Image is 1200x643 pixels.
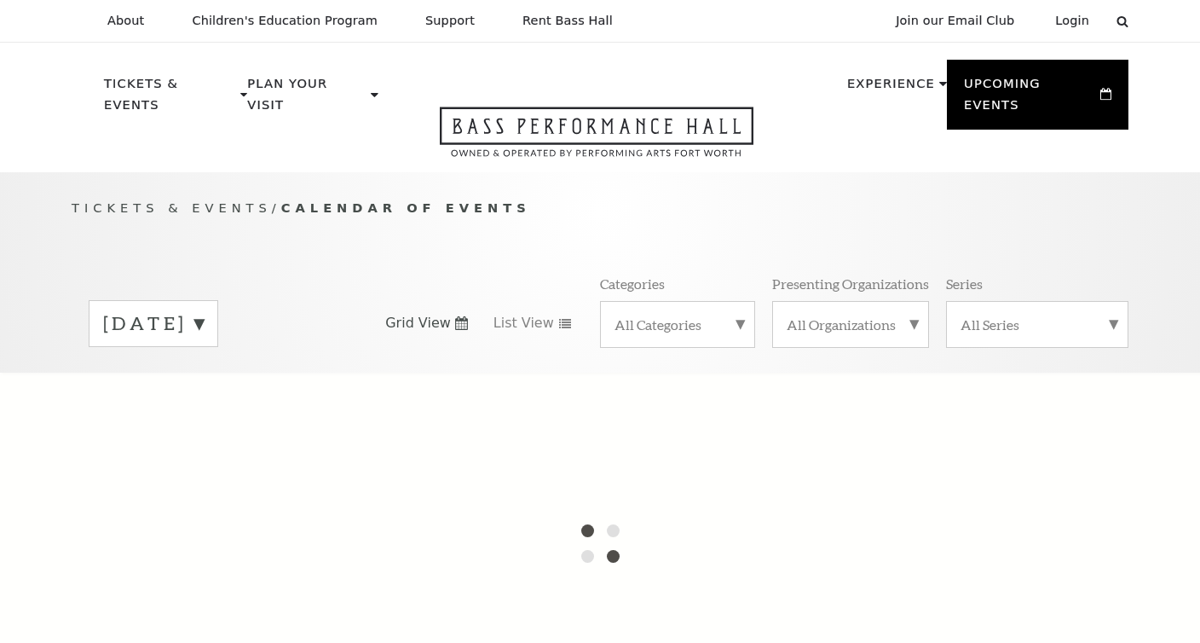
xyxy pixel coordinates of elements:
p: Experience [847,73,935,104]
p: Tickets & Events [104,73,236,125]
p: / [72,198,1128,219]
p: Support [425,14,475,28]
span: Calendar of Events [281,200,531,215]
p: About [107,14,144,28]
p: Plan Your Visit [247,73,366,125]
label: [DATE] [103,310,204,337]
p: Upcoming Events [964,73,1096,125]
label: All Organizations [787,316,914,333]
p: Rent Bass Hall [522,14,613,28]
p: Categories [600,275,665,293]
span: Tickets & Events [72,200,272,215]
p: Series [946,275,983,293]
p: Children's Education Program [192,14,378,28]
span: List View [493,314,554,333]
label: All Series [961,316,1114,333]
span: Grid View [385,314,451,333]
label: All Categories [614,316,741,333]
p: Presenting Organizations [772,275,929,293]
